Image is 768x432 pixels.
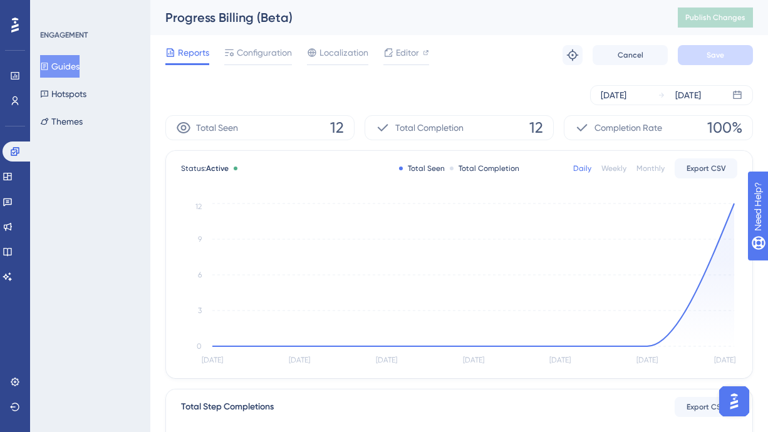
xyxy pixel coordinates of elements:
tspan: 12 [195,202,202,211]
tspan: [DATE] [289,356,310,364]
button: Publish Changes [678,8,753,28]
span: Export CSV [687,402,726,412]
tspan: [DATE] [714,356,735,364]
tspan: 0 [197,342,202,351]
iframe: UserGuiding AI Assistant Launcher [715,383,753,420]
tspan: [DATE] [549,356,571,364]
button: Hotspots [40,83,86,105]
span: Cancel [618,50,643,60]
span: Save [707,50,724,60]
button: Themes [40,110,83,133]
tspan: [DATE] [202,356,223,364]
span: Reports [178,45,209,60]
span: Editor [396,45,419,60]
span: 12 [330,118,344,138]
span: 12 [529,118,543,138]
div: [DATE] [601,88,626,103]
div: Total Step Completions [181,399,274,414]
tspan: 9 [198,235,202,244]
div: ENGAGEMENT [40,30,88,40]
div: Total Completion [450,163,519,173]
div: [DATE] [675,88,701,103]
button: Export CSV [675,158,737,178]
button: Cancel [593,45,668,65]
span: 100% [707,118,742,138]
span: Export CSV [687,163,726,173]
span: Status: [181,163,229,173]
div: Monthly [636,163,665,173]
tspan: [DATE] [376,356,397,364]
div: Daily [573,163,591,173]
span: Active [206,164,229,173]
tspan: [DATE] [636,356,658,364]
span: Publish Changes [685,13,745,23]
span: Configuration [237,45,292,60]
span: Total Seen [196,120,238,135]
span: Total Completion [395,120,464,135]
div: Weekly [601,163,626,173]
tspan: 3 [198,306,202,315]
span: Need Help? [29,3,78,18]
button: Export CSV [675,397,737,417]
tspan: [DATE] [463,356,484,364]
button: Save [678,45,753,65]
span: Completion Rate [594,120,662,135]
div: Progress Billing (Beta) [165,9,646,26]
button: Guides [40,55,80,78]
tspan: 6 [198,270,202,279]
span: Localization [319,45,368,60]
div: Total Seen [399,163,445,173]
